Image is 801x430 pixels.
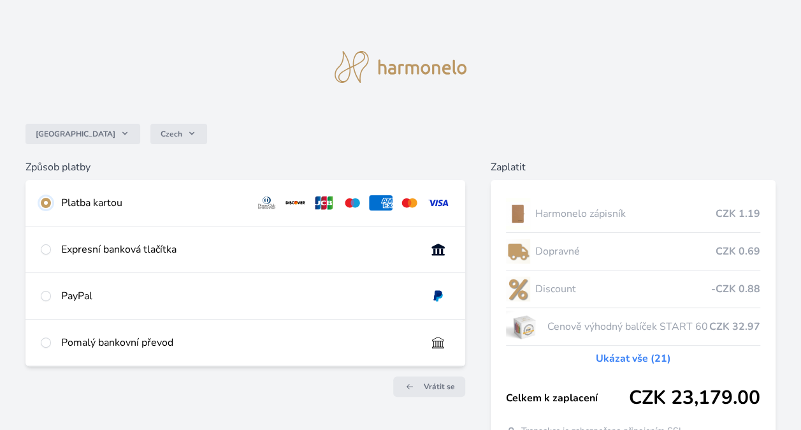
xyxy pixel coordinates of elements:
[426,288,450,304] img: paypal.svg
[426,242,450,257] img: onlineBanking_CZ.svg
[506,390,629,406] span: Celkem k zaplacení
[716,244,760,259] span: CZK 0.69
[711,281,760,297] span: -CZK 0.88
[629,387,760,410] span: CZK 23,179.00
[596,351,671,366] a: Ukázat vše (21)
[25,124,140,144] button: [GEOGRAPHIC_DATA]
[424,382,455,392] span: Vrátit se
[150,124,207,144] button: Czech
[61,242,416,257] div: Expresní banková tlačítka
[426,335,450,350] img: bankTransfer_IBAN.svg
[506,311,542,343] img: start.jpg
[335,51,467,83] img: logo.svg
[506,198,530,230] img: zapisnik_x-lo.jpg
[61,195,245,211] div: Platba kartou
[535,281,711,297] span: Discount
[369,195,393,211] img: amex.svg
[36,129,115,139] span: [GEOGRAPHIC_DATA]
[393,376,465,397] a: Vrátit se
[398,195,421,211] img: mc.svg
[426,195,450,211] img: visa.svg
[61,288,416,304] div: PayPal
[506,273,530,305] img: discount-lo.png
[535,206,716,221] span: Harmonelo zápisník
[506,235,530,267] img: delivery-lo.png
[312,195,336,211] img: jcb.svg
[547,319,709,334] span: Cenově výhodný balíček START 60
[255,195,278,211] img: diners.svg
[716,206,760,221] span: CZK 1.19
[709,319,760,334] span: CZK 32.97
[61,335,416,350] div: Pomalý bankovní převod
[25,159,465,175] h6: Způsob platby
[161,129,182,139] span: Czech
[284,195,307,211] img: discover.svg
[535,244,716,259] span: Dopravné
[491,159,776,175] h6: Zaplatit
[341,195,364,211] img: maestro.svg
